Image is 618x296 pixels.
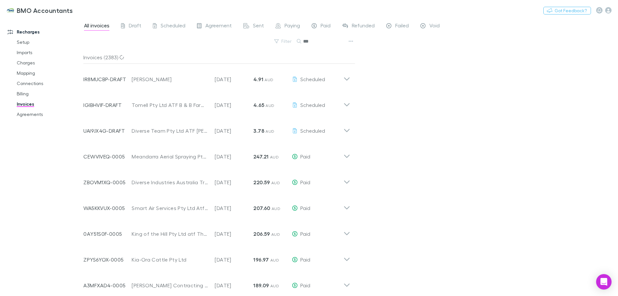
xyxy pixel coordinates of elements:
[132,101,208,109] div: Tomell Pty Ltd ATF B & B Farming Family Trust
[253,205,270,211] strong: 207.60
[83,178,132,186] p: ZBOVM1XQ-0005
[272,206,280,211] span: AUD
[132,127,208,135] div: Diverse Team Pty Ltd ATF [PERSON_NAME] Investment Trust
[596,274,612,290] div: Open Intercom Messenger
[300,282,310,288] span: Paid
[253,128,264,134] strong: 3.78
[161,22,185,31] span: Scheduled
[78,270,355,296] div: A3MFXAD4-0005[PERSON_NAME] Contracting Pty Ltd[DATE]189.09 AUDPaid
[215,75,253,83] p: [DATE]
[300,102,325,108] span: Scheduled
[266,129,274,134] span: AUD
[6,6,14,14] img: BMO Accountants's Logo
[270,258,279,263] span: AUD
[271,180,280,185] span: AUD
[253,153,268,160] strong: 247.21
[3,3,77,18] a: BMO Accountants
[132,230,208,238] div: King of the Hill Pty Ltd atf The Hill Family Trust
[10,78,87,89] a: Connections
[352,22,375,31] span: Refunded
[132,282,208,289] div: [PERSON_NAME] Contracting Pty Ltd
[78,167,355,193] div: ZBOVM1XQ-0005Diverse Industries Australia Trust[DATE]220.59 AUDPaid
[78,141,355,167] div: CEWVIVEQ-0005Meandarra Aerial Spraying Pty Ltd[DATE]247.21 AUDPaid
[270,155,279,159] span: AUD
[271,232,280,237] span: AUD
[215,204,253,212] p: [DATE]
[300,231,310,237] span: Paid
[215,153,253,160] p: [DATE]
[300,128,325,134] span: Scheduled
[300,205,310,211] span: Paid
[253,76,263,82] strong: 4.91
[215,127,253,135] p: [DATE]
[132,153,208,160] div: Meandarra Aerial Spraying Pty Ltd
[83,127,132,135] p: UAI9JX4G-DRAFT
[17,6,73,14] h3: BMO Accountants
[300,76,325,82] span: Scheduled
[10,58,87,68] a: Charges
[83,282,132,289] p: A3MFXAD4-0005
[429,22,440,31] span: Void
[543,7,591,14] button: Got Feedback?
[83,101,132,109] p: IGIBHVIF-DRAFT
[129,22,141,31] span: Draft
[215,178,253,186] p: [DATE]
[10,47,87,58] a: Imports
[270,283,279,288] span: AUD
[78,193,355,218] div: WA5KKVUX-0005Smart Air Services Pty Ltd Atf Fly Smart Trust[DATE]207.60 AUDPaid
[10,109,87,119] a: Agreements
[253,22,264,31] span: Sent
[10,37,87,47] a: Setup
[10,68,87,78] a: Mapping
[78,64,355,90] div: IR8MUCBP-DRAFT[PERSON_NAME][DATE]4.91 AUDScheduled
[132,178,208,186] div: Diverse Industries Australia Trust
[215,101,253,109] p: [DATE]
[78,115,355,141] div: UAI9JX4G-DRAFTDiverse Team Pty Ltd ATF [PERSON_NAME] Investment Trust[DATE]3.78 AUDScheduled
[253,282,269,289] strong: 189.09
[78,244,355,270] div: ZPYS6YOX-0005Kia-Ora Cattle Pty Ltd[DATE]196.97 AUDPaid
[10,99,87,109] a: Invoices
[83,204,132,212] p: WA5KKVUX-0005
[83,153,132,160] p: CEWVIVEQ-0005
[83,230,132,238] p: 0AY51S0F-0005
[271,37,295,45] button: Filter
[83,256,132,263] p: ZPYS6YOX-0005
[285,22,300,31] span: Paying
[132,204,208,212] div: Smart Air Services Pty Ltd Atf Fly Smart Trust
[266,103,274,108] span: AUD
[300,179,310,185] span: Paid
[1,27,87,37] a: Recharges
[78,218,355,244] div: 0AY51S0F-0005King of the Hill Pty Ltd atf The Hill Family Trust[DATE]206.59 AUDPaid
[300,256,310,263] span: Paid
[132,256,208,263] div: Kia-Ora Cattle Pty Ltd
[10,89,87,99] a: Billing
[253,231,270,237] strong: 206.59
[205,22,232,31] span: Agreement
[265,77,273,82] span: AUD
[253,256,269,263] strong: 196.97
[321,22,331,31] span: Paid
[215,282,253,289] p: [DATE]
[132,75,208,83] div: [PERSON_NAME]
[83,75,132,83] p: IR8MUCBP-DRAFT
[300,153,310,159] span: Paid
[253,102,264,108] strong: 4.65
[395,22,409,31] span: Failed
[78,90,355,115] div: IGIBHVIF-DRAFTTomell Pty Ltd ATF B & B Farming Family Trust[DATE]4.65 AUDScheduled
[84,22,109,31] span: All invoices
[253,179,270,186] strong: 220.59
[215,256,253,263] p: [DATE]
[215,230,253,238] p: [DATE]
